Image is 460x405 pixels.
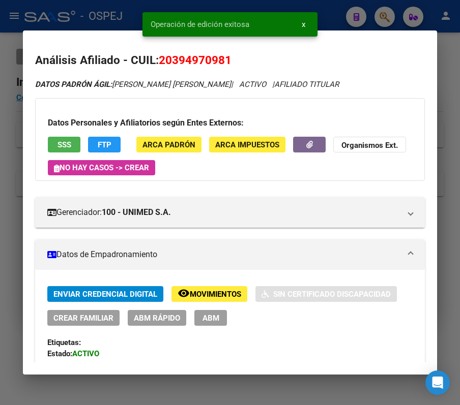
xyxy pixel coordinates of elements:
[48,117,412,129] h3: Datos Personales y Afiliatorios según Entes Externos:
[190,290,241,299] span: Movimientos
[53,314,113,323] span: Crear Familiar
[302,20,305,29] span: x
[194,310,227,326] button: ABM
[341,141,398,150] strong: Organismos Ext.
[35,197,425,228] mat-expansion-panel-header: Gerenciador:100 - UNIMED S.A.
[209,137,285,152] button: ARCA Impuestos
[102,206,171,219] strong: 100 - UNIMED S.A.
[53,290,157,299] span: Enviar Credencial Digital
[57,140,71,149] span: SSS
[273,290,391,299] span: Sin Certificado Discapacidad
[47,310,120,326] button: Crear Familiar
[136,137,202,152] button: ARCA Padrón
[171,286,247,302] button: Movimientos
[35,80,231,89] span: [PERSON_NAME] [PERSON_NAME]
[48,137,80,152] button: SSS
[255,286,397,302] button: Sin Certificado Discapacidad
[48,160,155,175] button: No hay casos -> Crear
[35,239,425,270] mat-expansion-panel-header: Datos de Empadronamiento
[128,310,186,326] button: ABM Rápido
[151,19,249,29] span: Operación de edición exitosa
[47,206,400,219] mat-panel-title: Gerenciador:
[178,287,190,299] mat-icon: remove_red_eye
[215,140,279,149] span: ARCA Impuestos
[425,370,450,395] div: Open Intercom Messenger
[294,15,313,34] button: x
[47,338,81,347] strong: Etiquetas:
[35,52,425,69] h2: Análisis Afiliado - CUIL:
[134,314,180,323] span: ABM Rápido
[274,80,339,89] span: AFILIADO TITULAR
[333,137,406,152] button: Organismos Ext.
[98,140,111,149] span: FTP
[47,286,163,302] button: Enviar Credencial Digital
[72,349,99,358] strong: ACTIVO
[35,80,339,89] i: | ACTIVO |
[47,248,400,261] mat-panel-title: Datos de Empadronamiento
[142,140,195,149] span: ARCA Padrón
[35,80,112,89] strong: DATOS PADRÓN ÁGIL:
[54,163,149,172] span: No hay casos -> Crear
[88,137,121,152] button: FTP
[203,314,219,323] span: ABM
[159,53,232,67] span: 20394970981
[47,349,72,358] strong: Estado:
